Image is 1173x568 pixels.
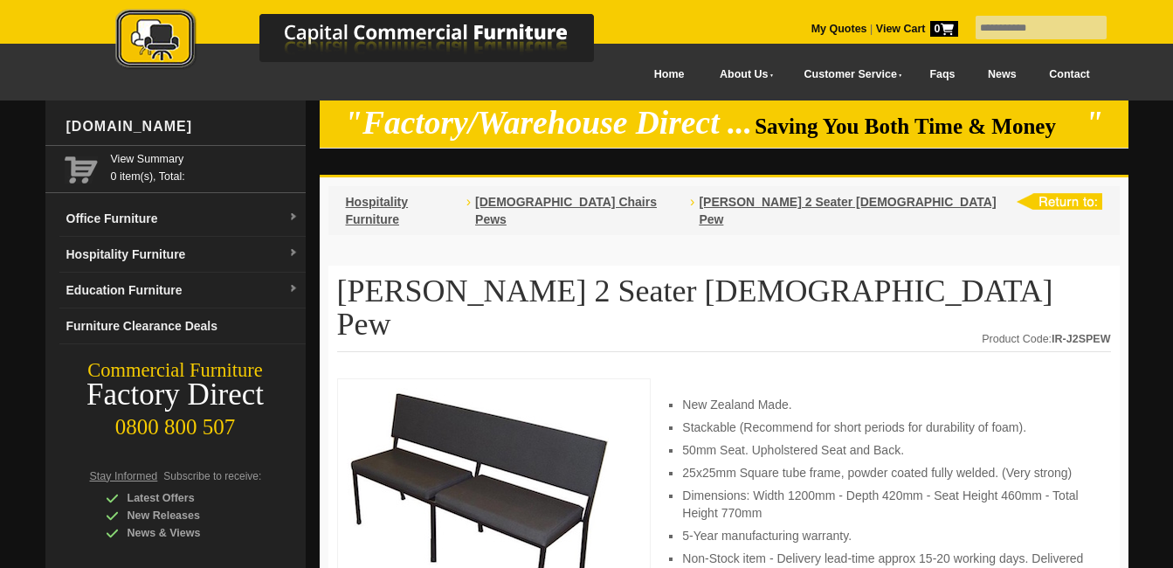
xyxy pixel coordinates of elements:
img: dropdown [288,248,299,259]
strong: IR-J2SPEW [1052,333,1110,345]
img: Capital Commercial Furniture Logo [67,9,679,73]
a: Furniture Clearance Deals [59,308,306,344]
div: 0800 800 507 [45,406,306,440]
span: 0 item(s), Total: [111,150,299,183]
a: Education Furnituredropdown [59,273,306,308]
a: View Summary [111,150,299,168]
li: 25x25mm Square tube frame, powder coated fully welded. (Very strong) [682,464,1093,481]
span: Subscribe to receive: [163,470,261,482]
div: Commercial Furniture [45,358,306,383]
div: [DOMAIN_NAME] [59,100,306,153]
a: About Us [700,55,784,94]
li: 50mm Seat. Upholstered Seat and Back. [682,441,1093,459]
a: View Cart0 [873,23,957,35]
li: Dimensions: Width 1200mm - Depth 420mm - Seat Height 460mm - Total Height 770mm [682,487,1093,522]
img: dropdown [288,284,299,294]
li: New Zealand Made. [682,396,1093,413]
div: Product Code: [982,330,1110,348]
li: Stackable (Recommend for short periods for durability of foam). [682,419,1093,436]
div: Latest Offers [106,489,272,507]
em: "Factory/Warehouse Direct ... [344,105,752,141]
li: › [466,193,471,228]
span: Saving You Both Time & Money [755,114,1082,138]
li: › [690,193,694,228]
a: [DEMOGRAPHIC_DATA] Chairs Pews [475,195,657,226]
span: Stay Informed [90,470,158,482]
a: [PERSON_NAME] 2 Seater [DEMOGRAPHIC_DATA] Pew [699,195,996,226]
a: Hospitality Furnituredropdown [59,237,306,273]
li: 5-Year manufacturing warranty. [682,527,1093,544]
a: Faqs [914,55,972,94]
a: Customer Service [784,55,913,94]
span: 0 [930,21,958,37]
em: " [1085,105,1103,141]
div: New Releases [106,507,272,524]
a: My Quotes [811,23,867,35]
a: News [971,55,1032,94]
a: Capital Commercial Furniture Logo [67,9,679,78]
a: Contact [1032,55,1106,94]
h1: [PERSON_NAME] 2 Seater [DEMOGRAPHIC_DATA] Pew [337,274,1111,352]
strong: View Cart [876,23,958,35]
a: Hospitality Furniture [346,195,409,226]
img: return to [1016,193,1102,210]
div: News & Views [106,524,272,542]
div: Factory Direct [45,383,306,407]
a: Office Furnituredropdown [59,201,306,237]
img: dropdown [288,212,299,223]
